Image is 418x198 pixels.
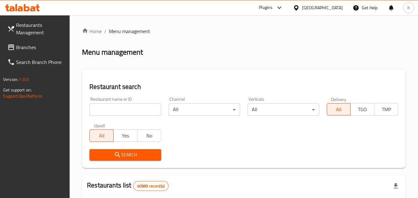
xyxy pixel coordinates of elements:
span: 40989 record(s) [133,183,168,189]
span: h [407,4,410,11]
div: [GEOGRAPHIC_DATA] [302,4,343,11]
label: Upsell [94,123,105,128]
span: No [140,131,159,140]
a: Search Branch Phone [2,55,70,70]
h2: Menu management [82,47,143,57]
span: Restaurants Management [16,21,65,36]
button: Search [89,149,161,161]
span: Yes [116,131,135,140]
h2: Restaurant search [89,82,398,91]
a: Support.OpsPlatform [3,92,42,100]
a: Home [82,27,102,35]
input: Search for restaurant name or ID.. [89,103,161,116]
nav: breadcrumb [82,27,406,35]
button: TGO [350,103,374,116]
div: Export file [388,179,403,193]
span: TMP [377,105,396,114]
button: Yes [113,129,137,142]
div: All [169,103,240,116]
span: Search Branch Phone [16,58,65,66]
button: No [137,129,161,142]
span: TGO [353,105,372,114]
span: Get support on: [3,86,32,94]
div: Total records count [133,181,169,191]
button: All [327,103,351,116]
span: All [330,105,348,114]
label: Delivery [331,97,347,101]
div: All [248,103,319,116]
a: Branches [2,40,70,55]
span: Menu management [109,27,150,35]
h2: Restaurants list [87,181,169,191]
button: TMP [374,103,398,116]
span: All [92,131,111,140]
a: Restaurants Management [2,18,70,40]
div: Plugins [259,4,273,11]
span: Branches [16,44,65,51]
span: 1.0.0 [19,75,29,83]
button: All [89,129,114,142]
span: Search [94,151,156,159]
li: / [104,27,106,35]
span: Version: [3,75,18,83]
